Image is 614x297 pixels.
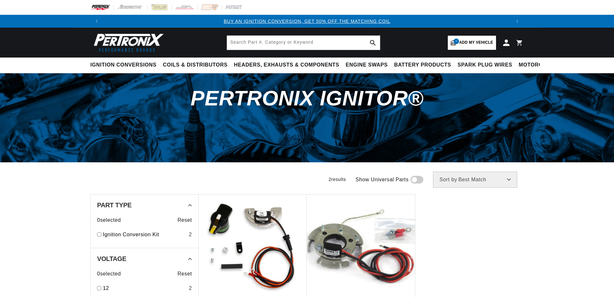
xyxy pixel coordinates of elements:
[356,175,409,184] span: Show Universal Parts
[97,216,121,224] span: 0 selected
[391,58,454,73] summary: Battery Products
[329,177,346,182] span: 2 results
[448,36,496,50] a: 1Add my vehicle
[103,230,186,239] a: Ignition Conversion Kit
[97,270,121,278] span: 0 selected
[103,18,511,25] div: 1 of 3
[90,62,157,68] span: Ignition Conversions
[90,32,164,54] img: Pertronix
[224,19,390,24] a: BUY AN IGNITION CONVERSION, GET 50% OFF THE MATCHING COIL
[97,256,126,262] span: Voltage
[97,202,131,208] span: Part Type
[189,284,192,292] div: 2
[439,177,457,182] span: Sort by
[346,62,388,68] span: Engine Swaps
[516,58,560,73] summary: Motorcycle
[511,15,524,28] button: Translation missing: en.sections.announcements.next_announcement
[160,58,231,73] summary: Coils & Distributors
[454,39,459,44] span: 1
[191,86,423,110] span: PerTronix Ignitor®
[103,284,186,292] a: 12
[519,62,557,68] span: Motorcycle
[227,36,380,50] input: Search Part #, Category or Keyword
[90,58,160,73] summary: Ignition Conversions
[74,15,540,28] slideshow-component: Translation missing: en.sections.announcements.announcement_bar
[163,62,228,68] span: Coils & Distributors
[454,58,515,73] summary: Spark Plug Wires
[457,62,512,68] span: Spark Plug Wires
[433,172,517,188] select: Sort by
[394,62,451,68] span: Battery Products
[90,15,103,28] button: Translation missing: en.sections.announcements.previous_announcement
[177,270,192,278] span: Reset
[366,36,380,50] button: search button
[177,216,192,224] span: Reset
[342,58,391,73] summary: Engine Swaps
[459,40,493,46] span: Add my vehicle
[234,62,339,68] span: Headers, Exhausts & Components
[231,58,342,73] summary: Headers, Exhausts & Components
[189,230,192,239] div: 2
[103,18,511,25] div: Announcement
